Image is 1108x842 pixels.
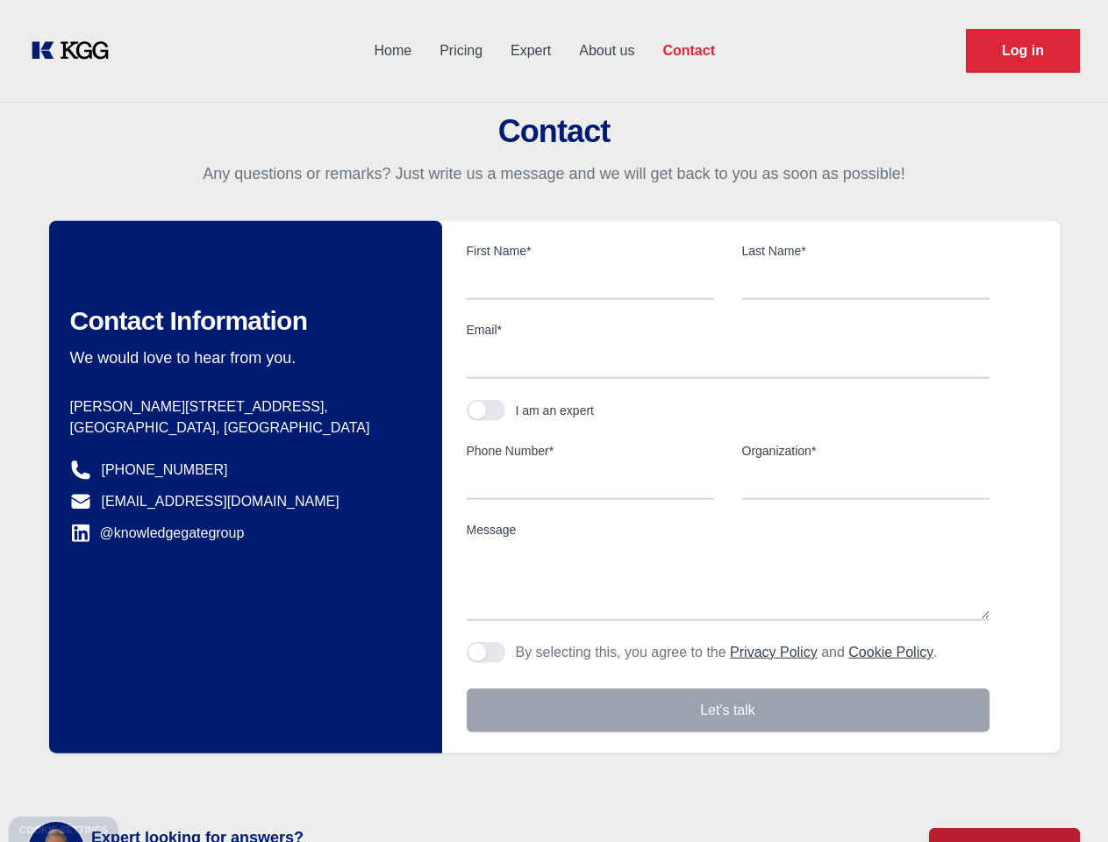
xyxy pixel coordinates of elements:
a: Expert [497,28,565,74]
h2: Contact [21,114,1087,149]
iframe: Chat Widget [1020,758,1108,842]
label: Message [467,521,990,539]
button: Let's talk [467,689,990,732]
label: Organization* [742,442,990,460]
a: Pricing [425,28,497,74]
label: Email* [467,321,990,339]
a: Contact [648,28,729,74]
a: [PHONE_NUMBER] [102,460,228,481]
div: I am an expert [516,402,595,419]
p: By selecting this, you agree to the and . [516,642,938,663]
p: We would love to hear from you. [70,347,414,368]
p: [PERSON_NAME][STREET_ADDRESS], [70,396,414,417]
h2: Contact Information [70,305,414,337]
label: First Name* [467,242,714,260]
a: Home [360,28,425,74]
div: Cookie settings [19,825,108,835]
a: KOL Knowledge Platform: Talk to Key External Experts (KEE) [28,37,123,65]
a: About us [565,28,648,74]
a: @knowledgegategroup [70,523,245,544]
a: Cookie Policy [848,645,933,660]
a: [EMAIL_ADDRESS][DOMAIN_NAME] [102,491,340,512]
p: Any questions or remarks? Just write us a message and we will get back to you as soon as possible! [21,163,1087,184]
a: Request Demo [966,29,1080,73]
a: Privacy Policy [730,645,818,660]
label: Last Name* [742,242,990,260]
label: Phone Number* [467,442,714,460]
p: [GEOGRAPHIC_DATA], [GEOGRAPHIC_DATA] [70,417,414,439]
